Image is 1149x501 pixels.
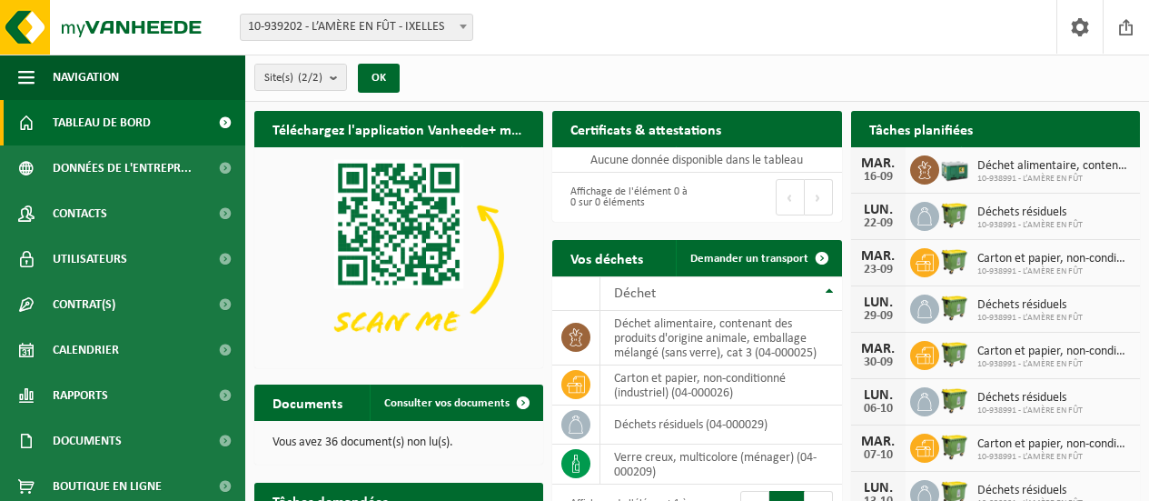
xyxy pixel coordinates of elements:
[254,111,543,146] h2: Téléchargez l'application Vanheede+ maintenant!
[860,264,896,276] div: 23-09
[939,245,970,276] img: WB-1100-HPE-GN-50
[776,179,805,215] button: Previous
[53,55,119,100] span: Navigation
[254,147,543,365] img: Download de VHEPlus App
[370,385,541,421] a: Consulter vos documents
[860,171,896,184] div: 16-09
[860,342,896,356] div: MAR.
[254,64,347,91] button: Site(s)(2/2)
[977,298,1083,313] span: Déchets résiduels
[860,156,896,171] div: MAR.
[254,385,361,420] h2: Documents
[939,338,970,369] img: WB-1100-HPE-GN-50
[53,145,192,191] span: Données de l'entrepr...
[358,64,400,93] button: OK
[53,191,107,236] span: Contacts
[600,366,841,406] td: carton et papier, non-conditionné (industriel) (04-000026)
[860,217,896,230] div: 22-09
[977,266,1131,277] span: 10-938991 - L’AMÈRE EN FÛT
[53,236,127,282] span: Utilisateurs
[676,240,840,276] a: Demander un transport
[860,449,896,462] div: 07-10
[614,286,656,301] span: Déchet
[977,220,1083,231] span: 10-938991 - L’AMÈRE EN FÛT
[53,100,151,145] span: Tableau de bord
[860,310,896,323] div: 29-09
[298,72,322,84] count: (2/2)
[552,240,661,276] h2: Vos déchets
[977,252,1131,266] span: Carton et papier, non-conditionné (industriel)
[53,418,122,464] span: Documents
[939,292,970,323] img: WB-1100-HPE-GN-50
[53,282,115,327] span: Contrat(s)
[939,385,970,416] img: WB-1100-HPE-GN-50
[977,313,1083,324] span: 10-938991 - L’AMÈRE EN FÛT
[860,403,896,416] div: 06-10
[384,397,510,409] span: Consulter vos documents
[860,203,896,217] div: LUN.
[241,15,472,40] span: 10-939202 - L’AMÈRE EN FÛT - IXELLES
[860,435,896,449] div: MAR.
[600,406,841,445] td: déchets résiduels (04-000029)
[851,111,991,146] h2: Tâches planifiées
[860,388,896,403] div: LUN.
[860,481,896,496] div: LUN.
[53,327,119,373] span: Calendrier
[977,391,1083,406] span: Déchets résiduels
[939,199,970,230] img: WB-1100-HPE-GN-50
[600,311,841,366] td: déchet alimentaire, contenant des produits d'origine animale, emballage mélangé (sans verre), cat...
[939,153,970,184] img: PB-LB-0680-HPE-GN-01
[977,174,1131,185] span: 10-938991 - L’AMÈRE EN FÛT
[805,179,833,215] button: Next
[977,406,1083,416] span: 10-938991 - L’AMÈRE EN FÛT
[860,356,896,369] div: 30-09
[561,177,688,217] div: Affichage de l'élément 0 à 0 sur 0 éléments
[53,373,108,418] span: Rapports
[272,436,525,449] p: Vous avez 36 document(s) non lu(s).
[690,253,808,265] span: Demander un transport
[600,445,841,485] td: verre creux, multicolore (ménager) (04-000209)
[860,296,896,310] div: LUN.
[977,205,1083,220] span: Déchets résiduels
[977,159,1131,174] span: Déchet alimentaire, contenant des produits d'origine animale, emballage mélangé ...
[860,249,896,264] div: MAR.
[977,359,1131,370] span: 10-938991 - L’AMÈRE EN FÛT
[240,14,473,41] span: 10-939202 - L’AMÈRE EN FÛT - IXELLES
[264,65,322,92] span: Site(s)
[977,437,1131,452] span: Carton et papier, non-conditionné (industriel)
[939,431,970,462] img: WB-1100-HPE-GN-50
[977,452,1131,463] span: 10-938991 - L’AMÈRE EN FÛT
[977,484,1083,498] span: Déchets résiduels
[977,345,1131,359] span: Carton et papier, non-conditionné (industriel)
[552,147,841,173] td: Aucune donnée disponible dans le tableau
[552,111,739,146] h2: Certificats & attestations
